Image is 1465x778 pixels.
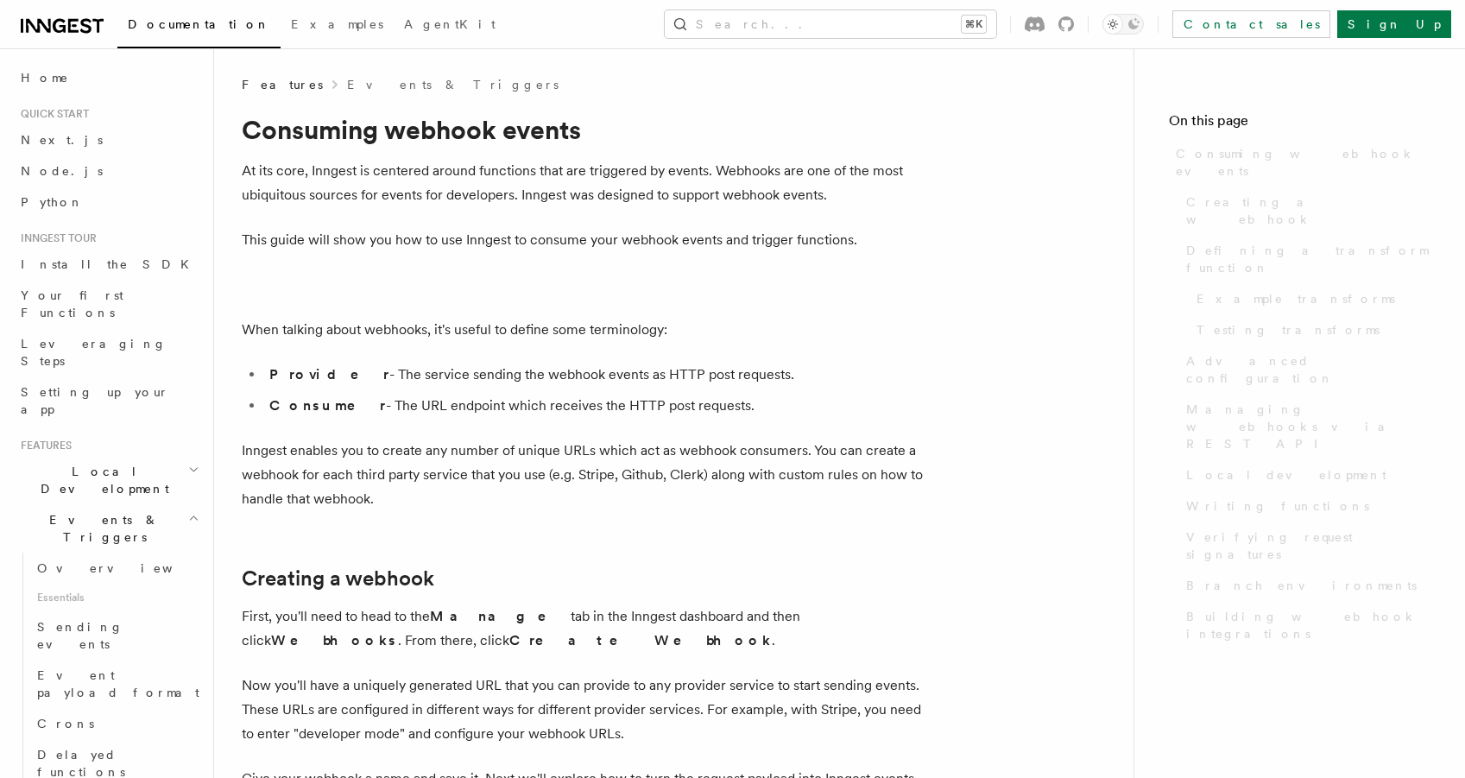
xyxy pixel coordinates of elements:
[30,708,203,739] a: Crons
[242,114,932,145] h1: Consuming webhook events
[21,195,84,209] span: Python
[14,124,203,155] a: Next.js
[1186,193,1430,228] span: Creating a webhook
[14,249,203,280] a: Install the SDK
[1186,497,1369,515] span: Writing functions
[1169,111,1430,138] h4: On this page
[14,456,203,504] button: Local Development
[242,76,323,93] span: Features
[394,5,506,47] a: AgentKit
[1186,577,1417,594] span: Branch environments
[21,288,123,319] span: Your first Functions
[117,5,281,48] a: Documentation
[14,187,203,218] a: Python
[1179,490,1430,522] a: Writing functions
[21,257,199,271] span: Install the SDK
[37,717,94,731] span: Crons
[1179,235,1430,283] a: Defining a transform function
[1179,601,1430,649] a: Building webhook integrations
[14,231,97,245] span: Inngest tour
[264,394,932,418] li: - The URL endpoint which receives the HTTP post requests.
[21,133,103,147] span: Next.js
[14,155,203,187] a: Node.js
[665,10,996,38] button: Search...⌘K
[271,632,398,648] strong: Webhooks
[1179,522,1430,570] a: Verifying request signatures
[281,5,394,47] a: Examples
[30,553,203,584] a: Overview
[21,69,69,86] span: Home
[21,337,167,368] span: Leveraging Steps
[37,561,215,575] span: Overview
[1102,14,1144,35] button: Toggle dark mode
[14,107,89,121] span: Quick start
[14,463,188,497] span: Local Development
[14,439,72,452] span: Features
[128,17,270,31] span: Documentation
[30,611,203,660] a: Sending events
[1190,314,1430,345] a: Testing transforms
[509,632,772,648] strong: Create Webhook
[242,228,932,252] p: This guide will show you how to use Inngest to consume your webhook events and trigger functions.
[1337,10,1451,38] a: Sign Up
[404,17,496,31] span: AgentKit
[1197,321,1380,338] span: Testing transforms
[30,660,203,708] a: Event payload format
[30,584,203,611] span: Essentials
[291,17,383,31] span: Examples
[1179,345,1430,394] a: Advanced configuration
[242,566,434,591] a: Creating a webhook
[1186,608,1430,642] span: Building webhook integrations
[242,318,932,342] p: When talking about webhooks, it's useful to define some terminology:
[1172,10,1330,38] a: Contact sales
[1176,145,1430,180] span: Consuming webhook events
[21,385,169,416] span: Setting up your app
[242,674,932,746] p: Now you'll have a uniquely generated URL that you can provide to any provider service to start se...
[14,62,203,93] a: Home
[1186,352,1430,387] span: Advanced configuration
[37,668,199,699] span: Event payload format
[242,439,932,511] p: Inngest enables you to create any number of unique URLs which act as webhook consumers. You can c...
[1179,187,1430,235] a: Creating a webhook
[14,504,203,553] button: Events & Triggers
[1186,466,1386,484] span: Local development
[1190,283,1430,314] a: Example transforms
[347,76,559,93] a: Events & Triggers
[14,376,203,425] a: Setting up your app
[37,620,123,651] span: Sending events
[14,328,203,376] a: Leveraging Steps
[242,159,932,207] p: At its core, Inngest is centered around functions that are triggered by events. Webhooks are one ...
[1186,242,1430,276] span: Defining a transform function
[14,280,203,328] a: Your first Functions
[269,366,389,383] strong: Provider
[14,511,188,546] span: Events & Triggers
[430,608,571,624] strong: Manage
[264,363,932,387] li: - The service sending the webhook events as HTTP post requests.
[1179,459,1430,490] a: Local development
[1186,528,1430,563] span: Verifying request signatures
[1186,401,1430,452] span: Managing webhooks via REST API
[962,16,986,33] kbd: ⌘K
[1179,570,1430,601] a: Branch environments
[269,397,386,414] strong: Consumer
[21,164,103,178] span: Node.js
[242,604,932,653] p: First, you'll need to head to the tab in the Inngest dashboard and then click . From there, click .
[1179,394,1430,459] a: Managing webhooks via REST API
[1197,290,1395,307] span: Example transforms
[1169,138,1430,187] a: Consuming webhook events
